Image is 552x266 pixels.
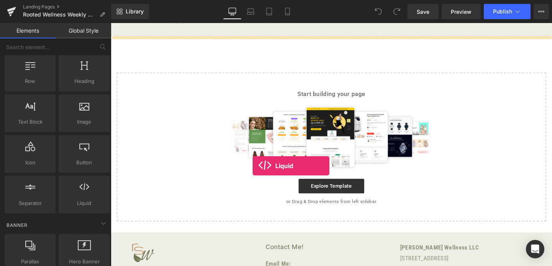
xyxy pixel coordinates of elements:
[61,159,107,167] span: Button
[61,258,107,266] span: Hero Banner
[18,185,445,191] p: or Drag & Drop elements from left sidebar
[61,118,107,126] span: Image
[260,4,278,19] a: Tablet
[7,118,53,126] span: Text Block
[223,4,242,19] a: Desktop
[417,8,429,16] span: Save
[442,4,481,19] a: Preview
[389,4,404,19] button: Redo
[484,4,531,19] button: Publish
[534,4,549,19] button: More
[56,23,111,38] a: Global Style
[163,249,189,257] strong: Email Me:
[18,70,445,79] p: Start building your page
[126,8,144,15] span: Library
[451,8,472,16] span: Preview
[7,77,53,85] span: Row
[242,4,260,19] a: Laptop
[371,4,386,19] button: Undo
[493,8,512,15] span: Publish
[278,4,297,19] a: Mobile
[61,199,107,207] span: Liquid
[23,4,111,10] a: Landing Pages
[163,231,301,240] h2: Contact Me!
[7,199,53,207] span: Separator
[23,12,97,18] span: Rooted Wellness Weekly Workout Plan
[61,77,107,85] span: Heading
[197,164,266,179] a: Explore Template
[7,258,53,266] span: Parallax
[6,221,28,229] span: Banner
[7,159,53,167] span: Icon
[304,233,387,240] strong: [PERSON_NAME] Wellness LLC
[111,4,149,19] a: New Library
[526,240,544,258] div: Open Intercom Messenger
[304,231,443,264] p: [STREET_ADDRESS] [GEOGRAPHIC_DATA][US_STATE]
